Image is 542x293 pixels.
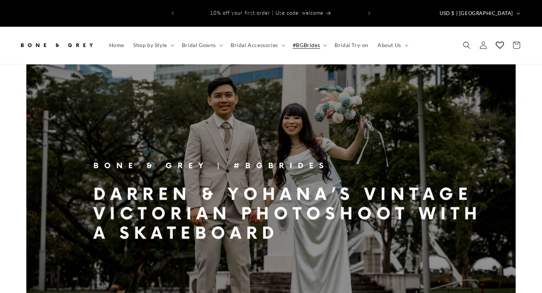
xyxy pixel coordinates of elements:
[16,34,97,56] a: Bone and Grey Bridal
[129,37,177,53] summary: Shop by Style
[378,42,401,49] span: About Us
[19,37,94,53] img: Bone and Grey Bridal
[177,37,226,53] summary: Bridal Gowns
[440,10,513,17] span: USD $ | [GEOGRAPHIC_DATA]
[133,42,167,49] span: Shop by Style
[373,37,411,53] summary: About Us
[330,37,373,53] a: Bridal Try-on
[226,37,288,53] summary: Bridal Accessories
[288,37,330,53] summary: #BGBrides
[182,42,216,49] span: Bridal Gowns
[458,37,475,53] summary: Search
[105,37,129,53] a: Home
[435,6,523,20] button: USD $ | [GEOGRAPHIC_DATA]
[335,42,368,49] span: Bridal Try-on
[210,10,323,16] span: 10% off your first order | Use code: welcome
[231,42,278,49] span: Bridal Accessories
[361,6,378,20] button: Next announcement
[109,42,124,49] span: Home
[293,42,320,49] span: #BGBrides
[164,6,181,20] button: Previous announcement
